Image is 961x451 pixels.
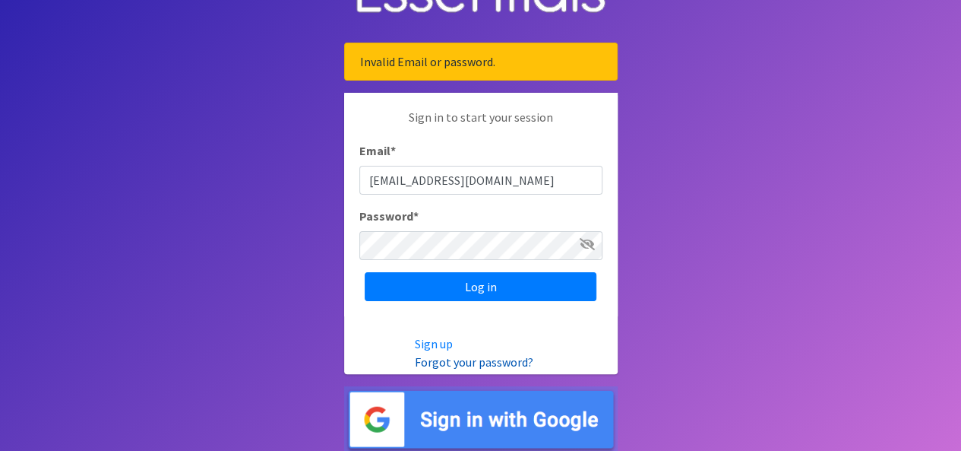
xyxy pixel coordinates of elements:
abbr: required [390,143,396,158]
div: Invalid Email or password. [344,43,618,81]
a: Sign up [415,336,453,351]
label: Password [359,207,419,225]
input: Log in [365,272,596,301]
a: Forgot your password? [415,354,533,370]
p: Sign in to start your session [359,108,602,141]
abbr: required [413,208,419,224]
label: Email [359,141,396,160]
